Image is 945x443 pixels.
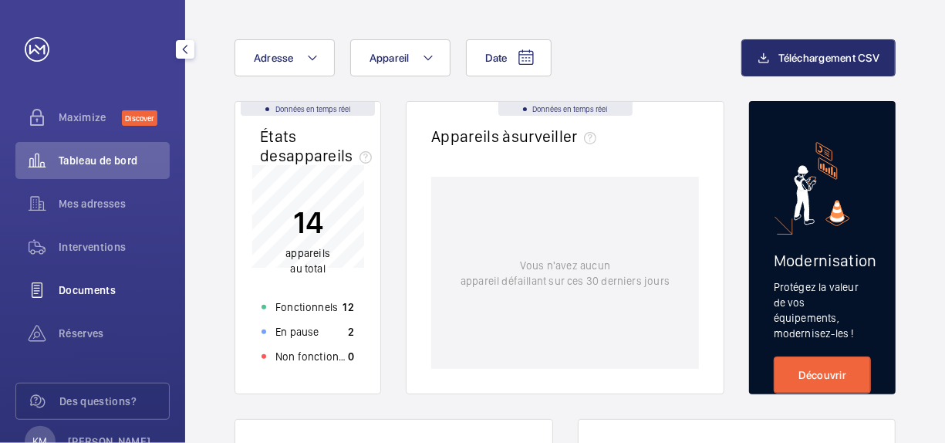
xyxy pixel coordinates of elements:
[122,110,157,126] span: Discover
[275,299,338,315] p: Fonctionnels
[370,52,410,64] span: Appareil
[275,349,348,364] p: Non fonctionnels
[350,39,451,76] button: Appareil
[431,127,602,146] h2: Appareils à
[275,324,319,340] p: En pause
[285,248,330,260] span: appareils
[779,52,880,64] span: Téléchargement CSV
[241,102,375,116] div: Données en temps réel
[485,52,508,64] span: Date
[235,39,335,76] button: Adresse
[254,52,294,64] span: Adresse
[59,110,122,125] span: Maximize
[774,251,871,270] h2: Modernisation
[59,153,170,168] span: Tableau de bord
[498,102,633,116] div: Données en temps réel
[343,299,355,315] p: 12
[466,39,552,76] button: Date
[59,326,170,341] span: Réserves
[285,246,330,277] p: au total
[741,39,896,76] button: Téléchargement CSV
[59,196,170,211] span: Mes adresses
[348,324,354,340] p: 2
[774,357,871,394] a: Découvrir
[59,282,170,298] span: Documents
[794,142,850,226] img: marketing-card.svg
[511,127,602,146] span: surveiller
[461,258,670,289] p: Vous n'avez aucun appareil défaillant sur ces 30 derniers jours
[59,239,170,255] span: Interventions
[59,394,169,409] span: Des questions?
[285,204,330,242] p: 14
[286,146,378,165] span: appareils
[774,279,871,341] p: Protégez la valeur de vos équipements, modernisez-les !
[348,349,354,364] p: 0
[260,127,378,165] h2: États des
